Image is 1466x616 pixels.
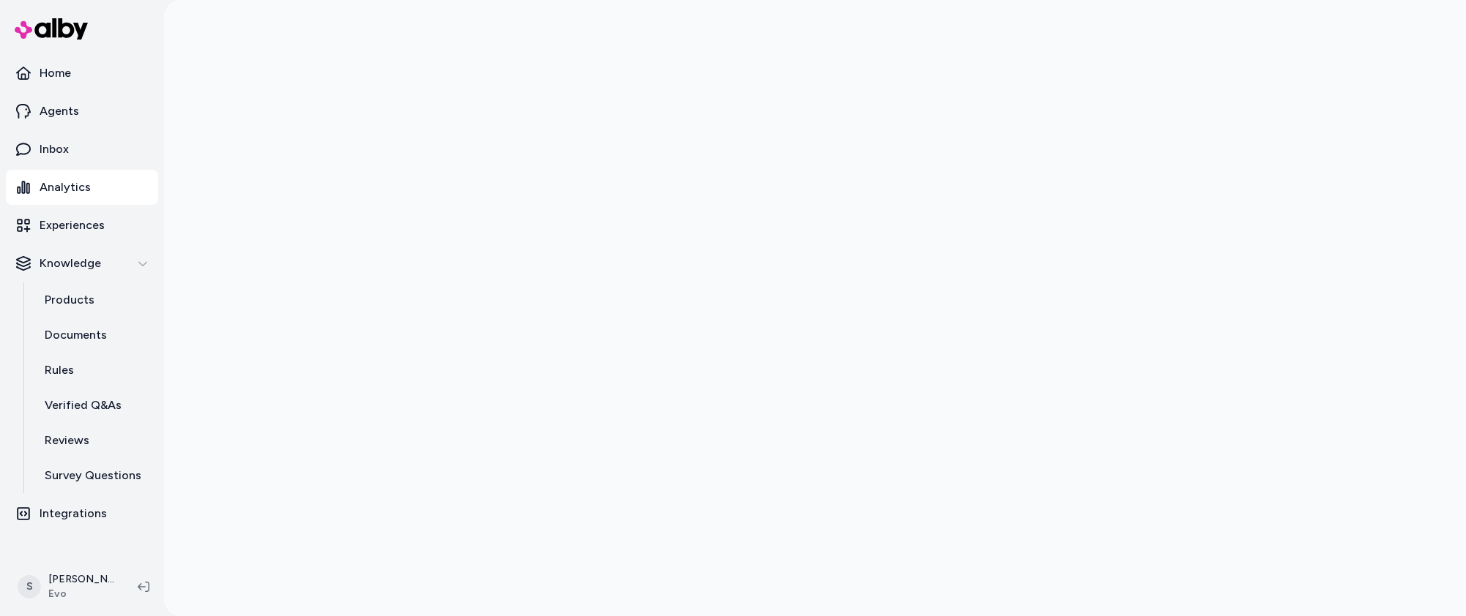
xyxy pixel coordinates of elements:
[40,102,79,120] p: Agents
[30,423,158,458] a: Reviews
[6,170,158,205] a: Analytics
[30,318,158,353] a: Documents
[6,208,158,243] a: Experiences
[30,388,158,423] a: Verified Q&As
[40,255,101,272] p: Knowledge
[45,361,74,379] p: Rules
[45,397,122,414] p: Verified Q&As
[45,326,107,344] p: Documents
[30,353,158,388] a: Rules
[40,64,71,82] p: Home
[6,496,158,531] a: Integrations
[40,179,91,196] p: Analytics
[48,587,114,601] span: Evo
[40,217,105,234] p: Experiences
[45,432,89,449] p: Reviews
[45,467,141,484] p: Survey Questions
[18,575,41,598] span: S
[30,458,158,493] a: Survey Questions
[15,18,88,40] img: alby Logo
[6,56,158,91] a: Home
[30,282,158,318] a: Products
[40,140,69,158] p: Inbox
[48,572,114,587] p: [PERSON_NAME]
[6,246,158,281] button: Knowledge
[45,291,94,309] p: Products
[6,94,158,129] a: Agents
[9,563,126,610] button: S[PERSON_NAME]Evo
[40,505,107,522] p: Integrations
[6,132,158,167] a: Inbox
